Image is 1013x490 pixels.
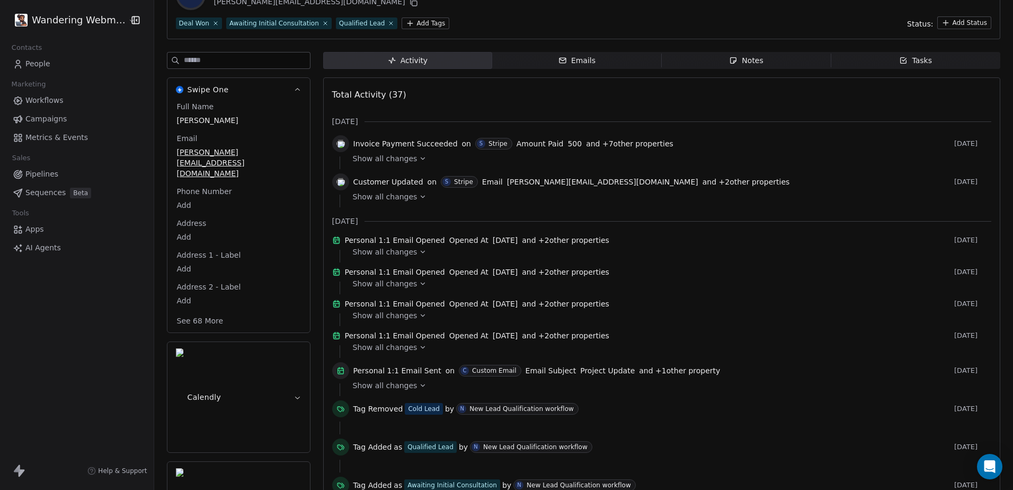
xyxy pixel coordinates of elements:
[98,467,147,475] span: Help & Support
[463,366,467,375] div: C
[353,191,417,202] span: Show all changes
[7,150,35,166] span: Sales
[353,153,417,164] span: Show all changes
[7,205,33,221] span: Tools
[353,404,403,414] span: Tag Removed
[167,78,310,101] button: Swipe OneSwipe One
[507,177,698,187] span: [PERSON_NAME][EMAIL_ADDRESS][DOMAIN_NAME]
[167,342,310,452] button: CalendlyCalendly
[580,365,635,376] span: Project Update
[407,480,497,490] div: Awaiting Initial Consultation
[353,153,984,164] a: Show all changes
[177,200,300,211] span: Add
[25,58,50,69] span: People
[567,138,582,149] span: 500
[394,442,402,452] span: as
[454,178,473,186] div: Stripe
[703,177,790,187] span: and + 2 other properties
[527,482,631,489] div: New Lead Qualification workflow
[517,481,521,489] div: N
[954,300,991,308] span: [DATE]
[353,310,984,321] a: Show all changes
[177,147,300,179] span: [PERSON_NAME][EMAIL_ADDRESS][DOMAIN_NAME]
[449,267,488,277] span: Opened At
[954,331,991,340] span: [DATE]
[336,139,345,148] img: stripe.svg
[87,467,147,475] a: Help & Support
[353,177,423,187] span: Customer Updated
[353,380,984,391] a: Show all changes
[188,84,229,95] span: Swipe One
[336,178,345,186] img: stripe.svg
[176,86,183,93] img: Swipe One
[179,19,209,28] div: Deal Won
[7,40,47,56] span: Contacts
[177,264,300,274] span: Add
[488,140,508,147] div: Stripe
[353,342,984,353] a: Show all changes
[522,299,609,309] span: and + 2 other properties
[25,95,64,106] span: Workflows
[407,442,454,452] div: Qualified Lead
[345,267,445,277] span: Personal 1:1 Email Opened
[483,443,588,451] div: New Lead Qualification workflow
[175,282,243,292] span: Address 2 - Label
[445,178,448,186] div: S
[25,113,67,125] span: Campaigns
[977,454,1002,479] div: Open Intercom Messenger
[13,11,121,29] button: Wandering Webmaster
[25,224,44,235] span: Apps
[522,235,609,246] span: and + 2 other properties
[8,184,145,202] a: SequencesBeta
[353,191,984,202] a: Show all changes
[177,295,300,306] span: Add
[175,250,243,260] span: Address 1 - Label
[899,55,932,66] div: Tasks
[353,247,984,257] a: Show all changes
[175,133,200,144] span: Email
[8,55,145,73] a: People
[954,405,991,413] span: [DATE]
[558,55,596,66] div: Emails
[522,267,609,277] span: and + 2 other properties
[954,481,991,489] span: [DATE]
[25,242,61,253] span: AI Agents
[353,365,441,376] span: Personal 1:1 Email Sent
[586,138,673,149] span: and + 7 other properties
[25,132,88,143] span: Metrics & Events
[954,443,991,451] span: [DATE]
[25,169,58,180] span: Pipelines
[449,330,488,341] span: Opened At
[229,19,319,28] div: Awaiting Initial Consultation
[353,278,984,289] a: Show all changes
[428,177,437,187] span: on
[954,366,991,375] span: [DATE]
[25,187,66,198] span: Sequences
[8,129,145,146] a: Metrics & Events
[954,236,991,244] span: [DATE]
[639,365,720,376] span: and + 1 other property
[474,443,478,451] div: N
[177,232,300,242] span: Add
[522,330,609,341] span: and + 2 other properties
[353,138,458,149] span: Invoice Payment Succeeded
[459,442,468,452] span: by
[493,330,518,341] span: [DATE]
[175,101,216,112] span: Full Name
[32,13,126,27] span: Wandering Webmaster
[954,178,991,186] span: [DATE]
[479,139,483,148] div: S
[469,405,574,413] div: New Lead Qualification workflow
[493,267,518,277] span: [DATE]
[8,110,145,128] a: Campaigns
[907,19,933,29] span: Status:
[526,365,576,376] span: Email Subject
[954,268,991,276] span: [DATE]
[15,14,28,27] img: logo.png
[460,405,464,413] div: N
[353,342,417,353] span: Show all changes
[462,138,471,149] span: on
[954,139,991,148] span: [DATE]
[176,348,183,446] img: Calendly
[446,365,455,376] span: on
